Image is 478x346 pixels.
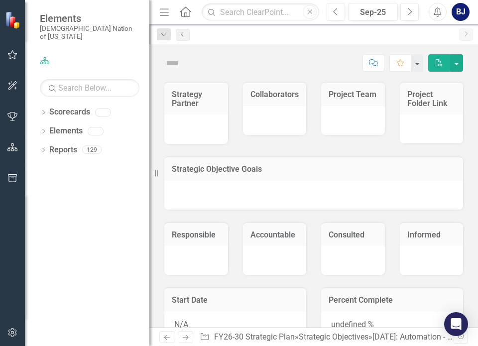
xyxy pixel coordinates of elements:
[164,312,306,341] div: N/A
[200,332,453,343] div: » »
[329,90,377,99] h3: Project Team
[172,296,299,305] h3: Start Date
[407,90,456,108] h3: Project Folder Link
[172,90,221,108] h3: Strategy Partner
[40,12,139,24] span: Elements
[352,6,394,18] div: Sep-25
[407,231,456,239] h3: Informed
[40,79,139,97] input: Search Below...
[82,146,102,154] div: 129
[214,332,295,342] a: FY26-30 Strategic Plan
[329,296,456,305] h3: Percent Complete
[329,231,377,239] h3: Consulted
[40,24,139,41] small: [DEMOGRAPHIC_DATA] Nation of [US_STATE]
[49,125,83,137] a: Elements
[348,3,398,21] button: Sep-25
[172,231,221,239] h3: Responsible
[49,144,77,156] a: Reports
[321,312,463,341] div: undefined %
[444,312,468,336] div: Open Intercom Messenger
[202,3,319,21] input: Search ClearPoint...
[299,332,368,342] a: Strategic Objectives
[172,165,456,174] h3: Strategic Objective Goals
[452,3,470,21] button: BJ
[250,90,299,99] h3: Collaborators
[164,55,180,71] img: Not Defined
[250,231,299,239] h3: Accountable
[5,11,22,28] img: ClearPoint Strategy
[49,107,90,118] a: Scorecards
